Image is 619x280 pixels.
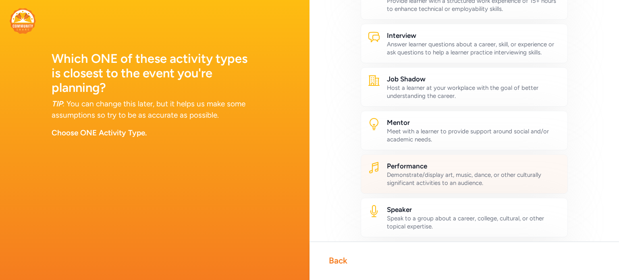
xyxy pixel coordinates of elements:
[387,84,561,100] div: Host a learner at your workplace with the goal of better understanding the career.
[329,255,347,266] div: Back
[387,40,561,56] div: Answer learner questions about a career, skill, or experience or ask questions to help a learner ...
[387,161,561,171] h2: Performance
[52,99,62,108] span: TIP
[387,74,561,84] h2: Job Shadow
[10,8,36,34] img: logo
[387,118,561,127] h2: Mentor
[387,171,561,187] div: Demonstrate/display art, music, dance, or other culturally significant activities to an audience.
[387,127,561,143] div: Meet with a learner to provide support around social and/or academic needs.
[387,214,561,230] div: Speak to a group about a career, college, cultural, or other topical expertise.
[387,205,561,214] h2: Speaker
[52,52,258,95] h1: Which ONE of these activity types is closest to the event you're planning?
[52,98,258,121] div: : You can change this later, but it helps us make some assumptions so try to be as accurate as po...
[52,127,258,139] div: Choose ONE Activity Type.
[387,31,561,40] h2: Interview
